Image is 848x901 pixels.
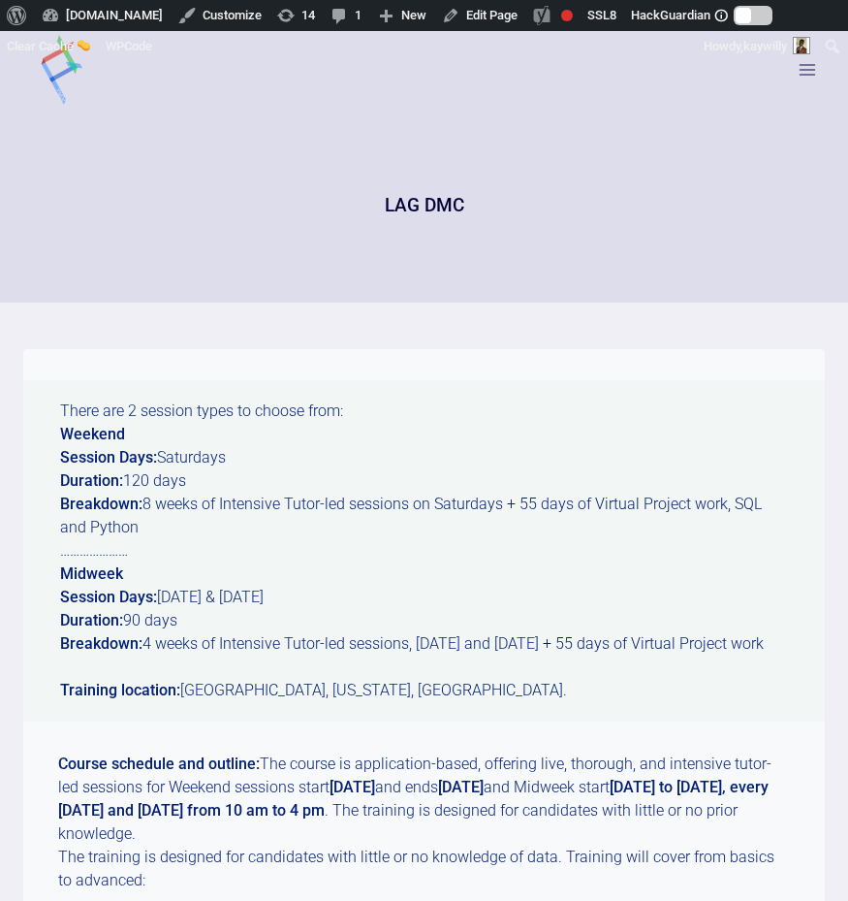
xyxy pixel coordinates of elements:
strong: Session Days: [60,448,157,467]
strong: Duration: [60,611,123,629]
span: kaywilly [743,39,787,53]
a: Howdy, [697,31,818,62]
h1: LAG DMC [385,192,464,220]
button: Open menu [789,54,825,84]
p: There are 2 session types to choose from: Saturdays 120 days 8 weeks of Intensive Tutor-led sessi... [23,380,825,722]
strong: [DATE] [330,778,375,796]
strong: Duration: [60,471,123,490]
strong: Midweek [60,564,123,583]
strong: Breakdown: [60,495,142,513]
strong: Breakdown: [60,634,142,653]
strong: Training location: [60,681,180,699]
strong: [DATE] [438,778,484,796]
strong: Course schedule and outline: [58,755,260,773]
p: The course is application-based, offering live, thorough, and intensive tutor-led sessions for We... [23,753,825,892]
strong: Weekend [60,425,125,443]
div: Focus keyphrase not set [561,10,573,21]
span: Clear Cache [7,39,74,53]
strong: Session Days: [60,588,157,606]
a: WPCode [99,31,160,62]
img: pqplusms.com [23,31,101,109]
img: 🧽 [78,39,90,51]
